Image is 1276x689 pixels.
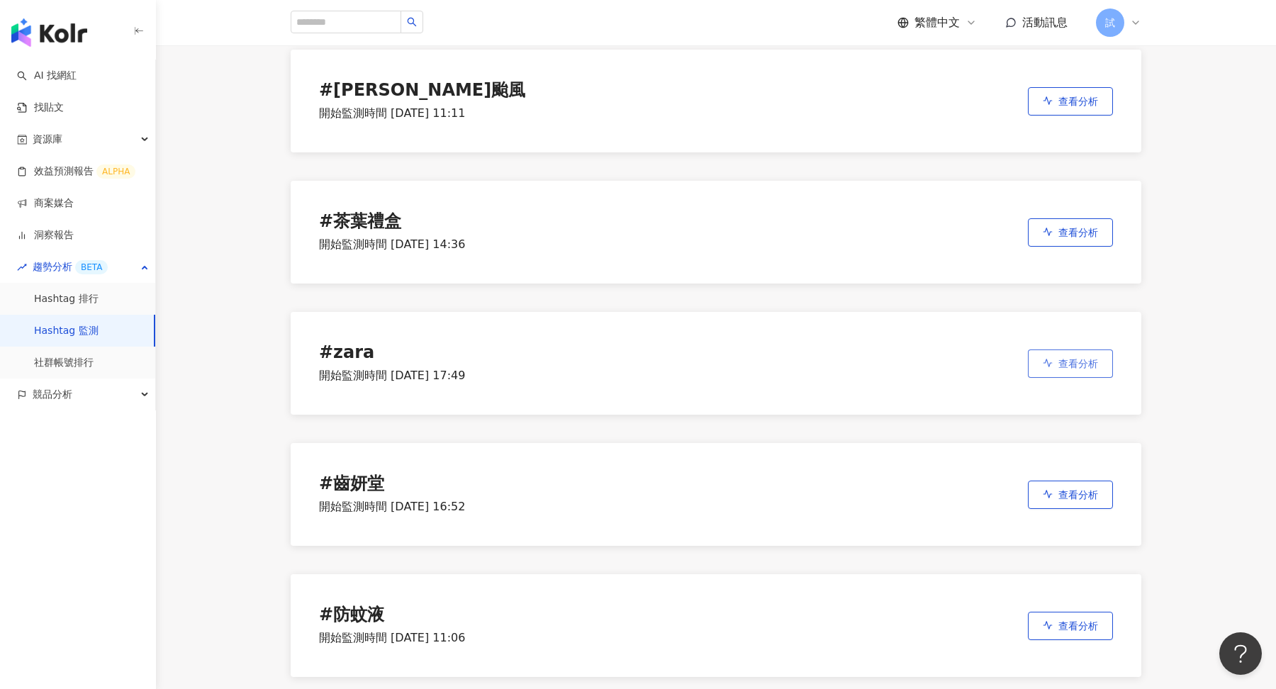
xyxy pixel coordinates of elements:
button: 查看分析 [1028,481,1113,509]
span: 查看分析 [1058,358,1098,369]
img: logo [11,18,87,47]
span: 查看分析 [1058,489,1098,500]
div: # zara [319,343,465,363]
button: 查看分析 [1028,87,1113,116]
span: 趨勢分析 [33,251,108,283]
span: 查看分析 [1058,620,1098,632]
a: 洞察報告 [17,228,74,242]
div: 開始監測時間 [DATE] 11:06 [319,630,465,646]
a: Hashtag 監測 [34,324,99,338]
button: 查看分析 [1028,612,1113,640]
button: 查看分析 [1028,218,1113,247]
a: 找貼文 [17,101,64,115]
div: # 防蚊液 [319,605,465,625]
div: # [PERSON_NAME]颱風 [319,81,525,101]
span: 查看分析 [1058,96,1098,107]
span: 繁體中文 [914,15,960,30]
a: 商案媒合 [17,196,74,211]
span: 活動訊息 [1022,16,1068,29]
span: 查看分析 [1058,227,1098,238]
a: 社群帳號排行 [34,356,94,370]
span: 試 [1105,15,1115,30]
div: 開始監測時間 [DATE] 14:36 [319,237,465,252]
div: 開始監測時間 [DATE] 16:52 [319,499,465,515]
span: rise [17,262,27,272]
div: # 茶葉禮盒 [319,212,465,232]
div: 開始監測時間 [DATE] 11:11 [319,106,525,121]
a: Hashtag 排行 [34,292,99,306]
span: 競品分析 [33,379,72,410]
span: search [407,17,417,27]
span: 資源庫 [33,123,62,155]
a: searchAI 找網紅 [17,69,77,83]
div: BETA [75,260,108,274]
button: 查看分析 [1028,349,1113,378]
iframe: Help Scout Beacon - Open [1219,632,1262,675]
div: # 齒妍堂 [319,474,465,494]
div: 開始監測時間 [DATE] 17:49 [319,368,465,383]
a: 效益預測報告ALPHA [17,164,135,179]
